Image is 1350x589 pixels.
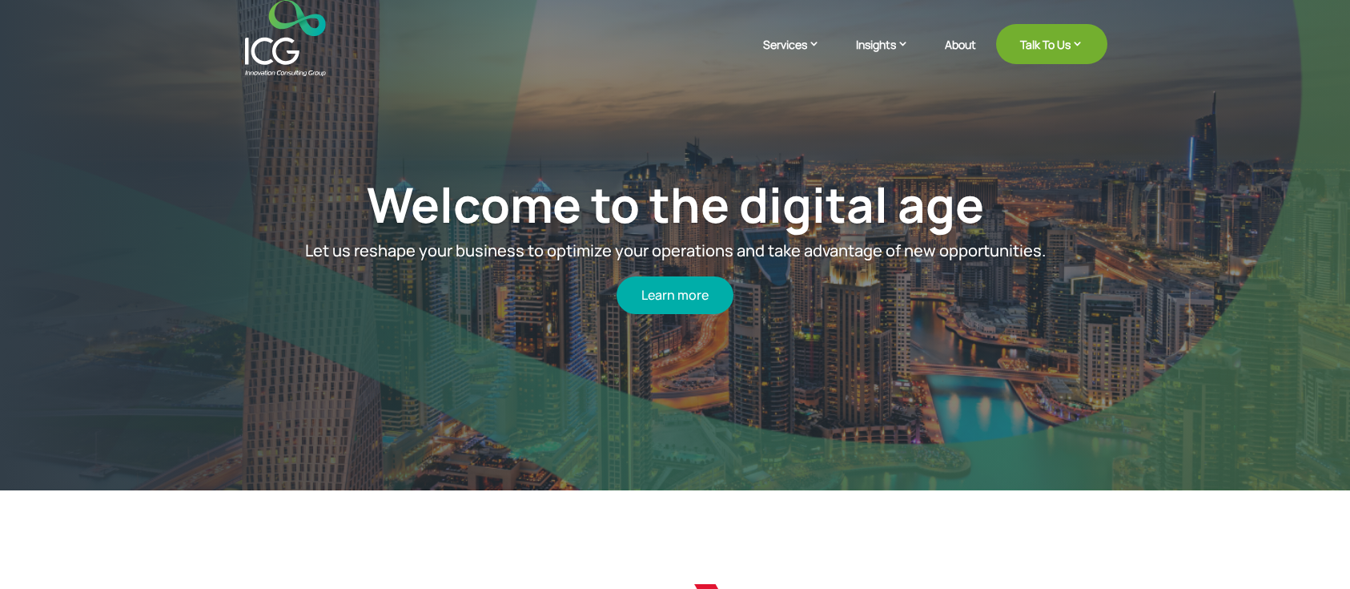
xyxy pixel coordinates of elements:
a: Insights [856,36,925,76]
a: Talk To Us [996,24,1107,64]
a: Services [763,36,836,76]
a: Learn more [617,276,733,314]
a: About [945,38,976,76]
span: Let us reshape your business to optimize your operations and take advantage of new opportunities. [305,240,1046,261]
a: Welcome to the digital age [367,171,984,237]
